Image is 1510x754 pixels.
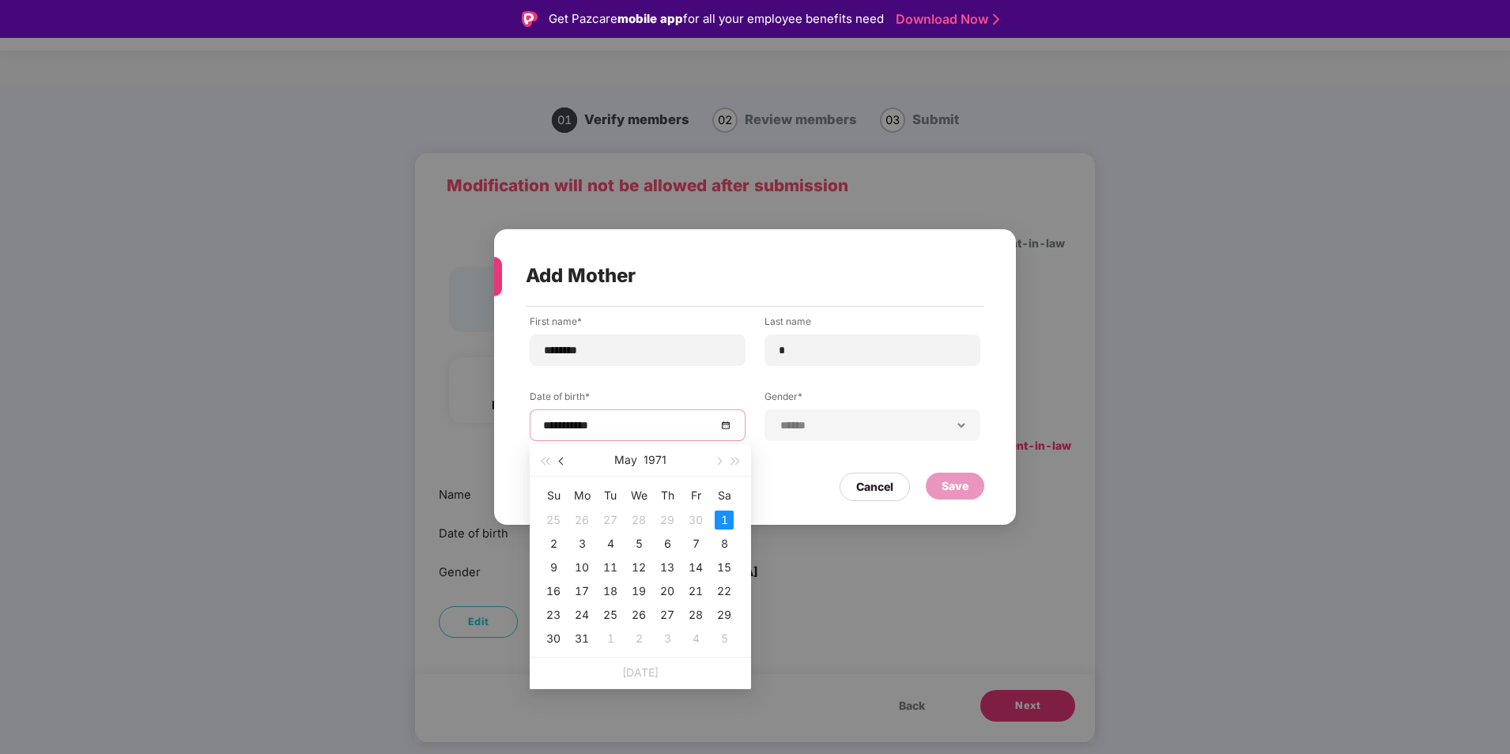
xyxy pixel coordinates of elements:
[710,556,738,579] td: 1971-05-15
[596,508,625,532] td: 1971-04-27
[681,508,710,532] td: 1971-04-30
[572,582,591,601] div: 17
[539,579,568,603] td: 1971-05-16
[764,390,980,409] label: Gender*
[686,629,705,648] div: 4
[764,315,980,334] label: Last name
[625,579,653,603] td: 1971-05-19
[653,627,681,650] td: 1971-06-03
[681,603,710,627] td: 1971-05-28
[653,579,681,603] td: 1971-05-20
[658,582,677,601] div: 20
[530,315,746,334] label: First name*
[544,605,563,624] div: 23
[549,9,884,28] div: Get Pazcare for all your employee benefits need
[544,511,563,530] div: 25
[710,627,738,650] td: 1971-06-05
[686,558,705,577] div: 14
[572,629,591,648] div: 31
[658,558,677,577] div: 13
[658,629,677,648] div: 3
[715,558,734,577] div: 15
[681,556,710,579] td: 1971-05-14
[896,11,995,28] a: Download Now
[568,627,596,650] td: 1971-05-31
[681,483,710,508] th: Fr
[715,534,734,553] div: 8
[681,532,710,556] td: 1971-05-07
[629,534,648,553] div: 5
[629,558,648,577] div: 12
[625,483,653,508] th: We
[539,627,568,650] td: 1971-05-30
[653,483,681,508] th: Th
[653,556,681,579] td: 1971-05-13
[596,483,625,508] th: Tu
[993,11,999,28] img: Stroke
[601,605,620,624] div: 25
[658,511,677,530] div: 29
[539,603,568,627] td: 1971-05-23
[681,579,710,603] td: 1971-05-21
[601,629,620,648] div: 1
[596,627,625,650] td: 1971-06-01
[686,534,705,553] div: 7
[644,444,666,476] button: 1971
[658,534,677,553] div: 6
[539,556,568,579] td: 1971-05-09
[629,511,648,530] div: 28
[686,511,705,530] div: 30
[625,627,653,650] td: 1971-06-02
[568,603,596,627] td: 1971-05-24
[710,603,738,627] td: 1971-05-29
[653,508,681,532] td: 1971-04-29
[544,629,563,648] div: 30
[629,605,648,624] div: 26
[539,508,568,532] td: 1971-04-25
[596,579,625,603] td: 1971-05-18
[856,478,893,496] div: Cancel
[710,483,738,508] th: Sa
[715,511,734,530] div: 1
[526,245,946,307] div: Add Mother
[568,556,596,579] td: 1971-05-10
[625,603,653,627] td: 1971-05-26
[686,605,705,624] div: 28
[568,483,596,508] th: Mo
[544,534,563,553] div: 2
[653,532,681,556] td: 1971-05-06
[622,665,659,679] a: [DATE]
[686,582,705,601] div: 21
[710,579,738,603] td: 1971-05-22
[710,532,738,556] td: 1971-05-08
[617,11,683,26] strong: mobile app
[572,605,591,624] div: 24
[715,629,734,648] div: 5
[596,603,625,627] td: 1971-05-25
[715,605,734,624] div: 29
[658,605,677,624] div: 27
[568,579,596,603] td: 1971-05-17
[530,390,746,409] label: Date of birth*
[625,508,653,532] td: 1971-04-28
[601,558,620,577] div: 11
[539,483,568,508] th: Su
[572,534,591,553] div: 3
[601,511,620,530] div: 27
[568,532,596,556] td: 1971-05-03
[539,532,568,556] td: 1971-05-02
[572,558,591,577] div: 10
[544,582,563,601] div: 16
[568,508,596,532] td: 1971-04-26
[625,556,653,579] td: 1971-05-12
[601,534,620,553] div: 4
[522,11,538,27] img: Logo
[596,532,625,556] td: 1971-05-04
[942,477,968,495] div: Save
[629,629,648,648] div: 2
[681,627,710,650] td: 1971-06-04
[601,582,620,601] div: 18
[596,556,625,579] td: 1971-05-11
[572,511,591,530] div: 26
[625,532,653,556] td: 1971-05-05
